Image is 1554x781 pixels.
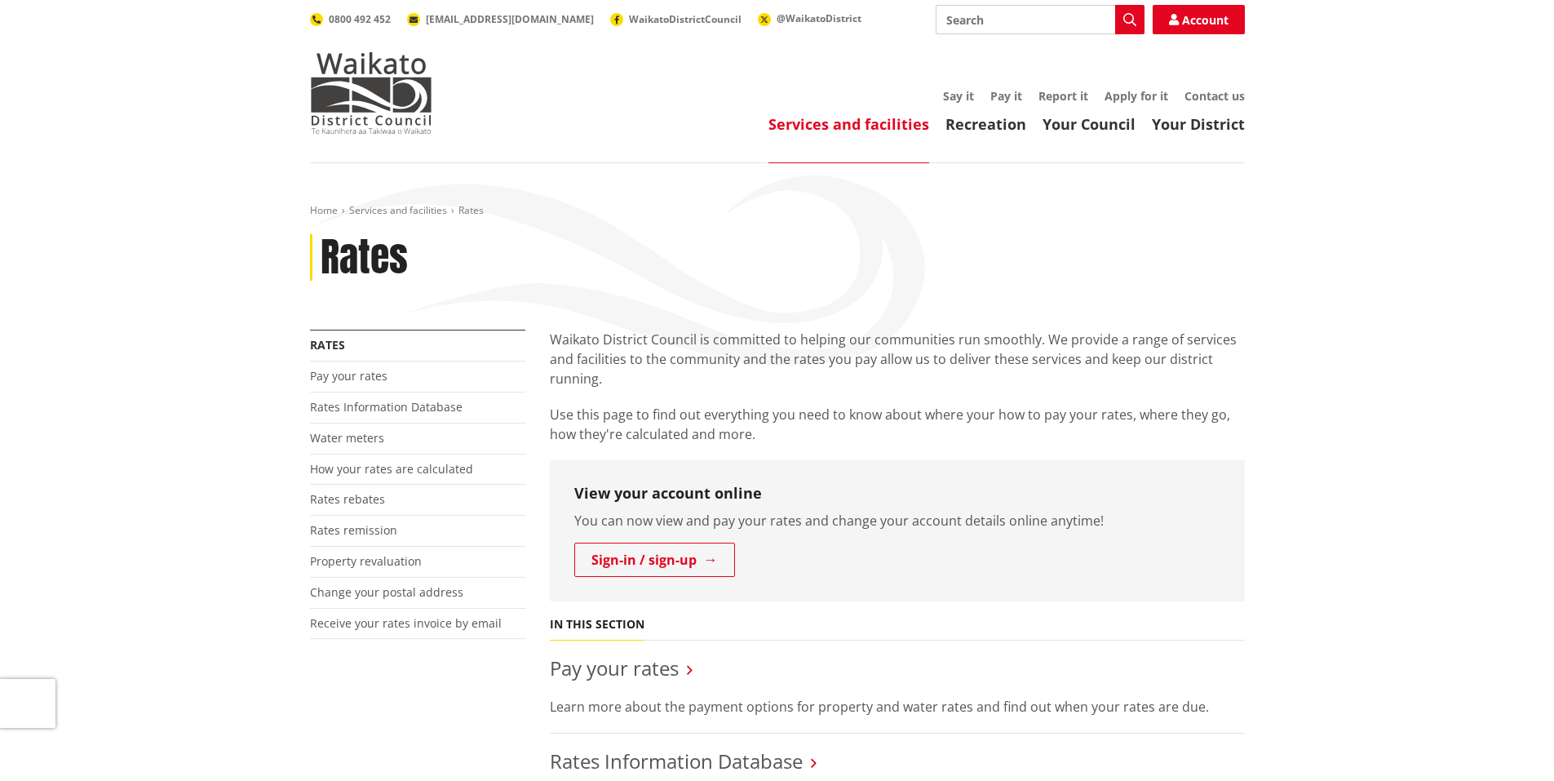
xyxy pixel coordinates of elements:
p: Use this page to find out everything you need to know about where your how to pay your rates, whe... [550,405,1245,444]
a: Receive your rates invoice by email [310,615,502,631]
a: [EMAIL_ADDRESS][DOMAIN_NAME] [407,12,594,26]
a: Your Council [1043,114,1136,134]
a: Your District [1152,114,1245,134]
a: Services and facilities [349,203,447,217]
a: Recreation [945,114,1026,134]
a: Home [310,203,338,217]
a: Property revaluation [310,553,422,569]
a: Pay your rates [310,368,387,384]
a: Pay it [990,88,1022,104]
a: Sign-in / sign-up [574,543,735,577]
h3: View your account online [574,485,1220,503]
a: Rates Information Database [310,399,463,415]
a: WaikatoDistrictCouncil [610,12,742,26]
span: WaikatoDistrictCouncil [629,12,742,26]
span: [EMAIL_ADDRESS][DOMAIN_NAME] [426,12,594,26]
span: 0800 492 452 [329,12,391,26]
a: @WaikatoDistrict [758,11,861,25]
h5: In this section [550,618,644,632]
a: Services and facilities [768,114,929,134]
a: Say it [943,88,974,104]
a: Rates rebates [310,491,385,507]
a: Account [1153,5,1245,34]
span: Rates [458,203,484,217]
a: 0800 492 452 [310,12,391,26]
input: Search input [936,5,1144,34]
span: @WaikatoDistrict [777,11,861,25]
a: Rates [310,337,345,353]
a: Pay your rates [550,655,679,681]
h1: Rates [321,234,408,282]
a: Contact us [1184,88,1245,104]
a: Rates remission [310,522,397,538]
p: You can now view and pay your rates and change your account details online anytime! [574,511,1220,530]
a: Rates Information Database [550,748,803,774]
a: Water meters [310,430,384,446]
a: Change your postal address [310,584,463,600]
p: Learn more about the payment options for property and water rates and find out when your rates ar... [550,697,1245,717]
p: Waikato District Council is committed to helping our communities run smoothly. We provide a range... [550,330,1245,388]
a: Report it [1038,88,1088,104]
a: Apply for it [1105,88,1168,104]
img: Waikato District Council - Te Kaunihera aa Takiwaa o Waikato [310,52,432,134]
nav: breadcrumb [310,204,1245,218]
a: How your rates are calculated [310,461,473,477]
